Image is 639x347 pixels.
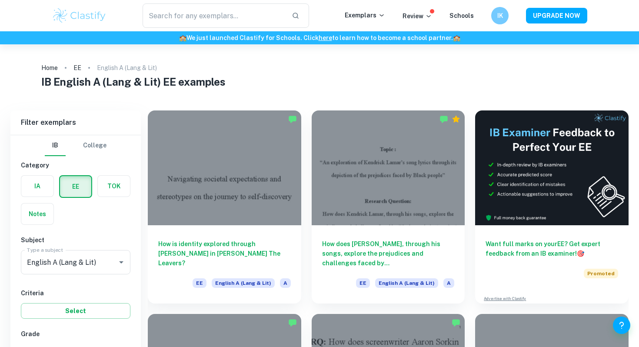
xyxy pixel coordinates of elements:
button: IB [45,135,66,156]
span: 🏫 [453,34,460,41]
img: Marked [452,318,460,327]
a: How is identity explored through [PERSON_NAME] in [PERSON_NAME] The Leavers?EEEnglish A (Lang & L... [148,110,301,304]
input: Search for any exemplars... [143,3,285,28]
button: TOK [98,176,130,197]
img: Marked [288,115,297,123]
a: here [319,34,332,41]
img: Clastify logo [52,7,107,24]
h6: Category [21,160,130,170]
h6: We just launched Clastify for Schools. Click to learn how to become a school partner. [2,33,637,43]
h6: Subject [21,235,130,245]
a: Home [41,62,58,74]
button: Open [115,256,127,268]
a: EE [73,62,81,74]
button: Select [21,303,130,319]
a: Advertise with Clastify [484,296,526,302]
h6: Criteria [21,288,130,298]
a: Want full marks on yourEE? Get expert feedback from an IB examiner!PromotedAdvertise with Clastify [475,110,629,304]
p: Exemplars [345,10,385,20]
span: A [280,278,291,288]
div: Premium [452,115,460,123]
button: EE [60,176,91,197]
button: IK [491,7,509,24]
button: IA [21,176,53,197]
h6: IK [495,11,505,20]
img: Marked [288,318,297,327]
a: How does [PERSON_NAME], through his songs, explore the prejudices and challenges faced by [DEMOGR... [312,110,465,304]
span: Promoted [584,269,618,278]
button: UPGRADE NOW [526,8,587,23]
a: Schools [449,12,474,19]
h6: Want full marks on your EE ? Get expert feedback from an IB examiner! [486,239,618,258]
img: Marked [439,115,448,123]
img: Thumbnail [475,110,629,225]
h6: Grade [21,329,130,339]
span: 🏫 [179,34,186,41]
p: Review [403,11,432,21]
div: Filter type choice [45,135,106,156]
h6: Filter exemplars [10,110,141,135]
button: College [83,135,106,156]
p: English A (Lang & Lit) [97,63,157,73]
h6: How is identity explored through [PERSON_NAME] in [PERSON_NAME] The Leavers? [158,239,291,268]
span: EE [356,278,370,288]
h1: IB English A (Lang & Lit) EE examples [41,74,598,90]
span: A [443,278,454,288]
button: Help and Feedback [613,317,630,334]
label: Type a subject [27,246,63,254]
span: EE [193,278,206,288]
span: English A (Lang & Lit) [375,278,438,288]
span: 🎯 [577,250,584,257]
button: Notes [21,204,53,224]
h6: How does [PERSON_NAME], through his songs, explore the prejudices and challenges faced by [DEMOGR... [322,239,455,268]
span: English A (Lang & Lit) [212,278,275,288]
